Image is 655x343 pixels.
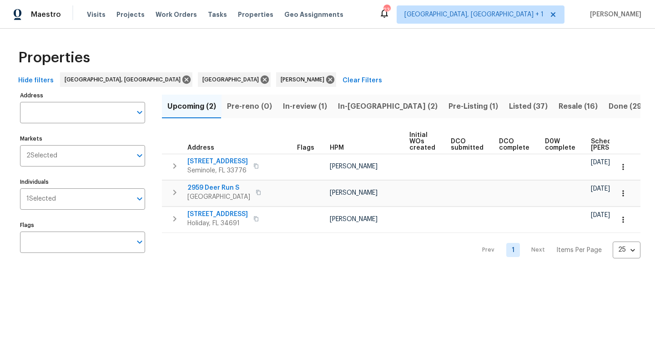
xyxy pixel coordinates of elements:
span: Resale (16) [559,100,598,113]
span: [DATE] [591,159,610,166]
span: [STREET_ADDRESS] [187,210,248,219]
span: [GEOGRAPHIC_DATA] [187,192,250,202]
span: Pre-Listing (1) [448,100,498,113]
label: Flags [20,222,145,228]
span: [PERSON_NAME] [330,163,378,170]
span: 1 Selected [26,195,56,203]
span: [GEOGRAPHIC_DATA], [GEOGRAPHIC_DATA] [65,75,184,84]
button: Clear Filters [339,72,386,89]
div: [GEOGRAPHIC_DATA] [198,72,271,87]
label: Individuals [20,179,145,185]
span: Geo Assignments [284,10,343,19]
span: Maestro [31,10,61,19]
span: Projects [116,10,145,19]
span: DCO complete [499,138,529,151]
span: [GEOGRAPHIC_DATA], [GEOGRAPHIC_DATA] + 1 [404,10,544,19]
span: In-[GEOGRAPHIC_DATA] (2) [338,100,438,113]
p: Items Per Page [556,246,602,255]
span: [DATE] [591,212,610,218]
a: Goto page 1 [506,243,520,257]
span: HPM [330,145,344,151]
span: Visits [87,10,106,19]
span: [DATE] [591,186,610,192]
span: Pre-reno (0) [227,100,272,113]
span: [PERSON_NAME] [330,216,378,222]
span: [PERSON_NAME] [281,75,328,84]
span: Properties [238,10,273,19]
span: 2959 Deer Run S [187,183,250,192]
span: Properties [18,53,90,62]
span: Done (291) [609,100,648,113]
span: Work Orders [156,10,197,19]
button: Open [133,106,146,119]
span: [PERSON_NAME] [586,10,641,19]
span: Holiday, FL 34691 [187,219,248,228]
span: Flags [297,145,314,151]
label: Markets [20,136,145,141]
span: 2 Selected [26,152,57,160]
span: Initial WOs created [409,132,435,151]
span: [PERSON_NAME] [330,190,378,196]
span: Hide filters [18,75,54,86]
div: [GEOGRAPHIC_DATA], [GEOGRAPHIC_DATA] [60,72,192,87]
div: [PERSON_NAME] [276,72,336,87]
span: Listed (37) [509,100,548,113]
span: D0W complete [545,138,575,151]
button: Open [133,149,146,162]
nav: Pagination Navigation [474,238,640,262]
span: Seminole, FL 33776 [187,166,248,175]
span: Scheduled [PERSON_NAME] [591,138,642,151]
span: Clear Filters [343,75,382,86]
span: DCO submitted [451,138,484,151]
button: Hide filters [15,72,57,89]
span: Tasks [208,11,227,18]
label: Address [20,93,145,98]
div: 25 [613,238,640,262]
span: Address [187,145,214,151]
span: In-review (1) [283,100,327,113]
span: Upcoming (2) [167,100,216,113]
button: Open [133,236,146,248]
span: [STREET_ADDRESS] [187,157,248,166]
button: Open [133,192,146,205]
div: 23 [383,5,390,15]
span: [GEOGRAPHIC_DATA] [202,75,262,84]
